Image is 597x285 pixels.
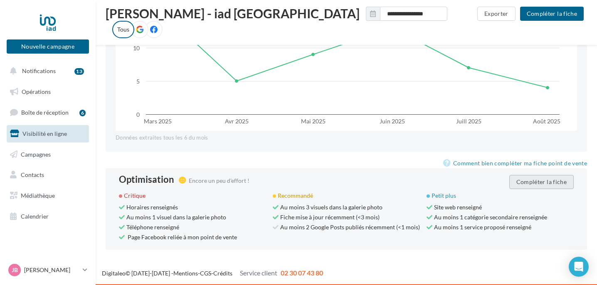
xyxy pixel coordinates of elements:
p: [PERSON_NAME] [24,266,79,274]
span: Au moins 3 visuels dans la galerie photo [273,204,382,211]
span: Notifications [22,67,56,74]
button: Exporter [477,7,516,21]
text: 0 [136,111,140,118]
button: Notifications 13 [5,62,87,80]
span: Boîte de réception [21,109,69,116]
a: CGS [200,270,211,277]
span: Au moins 1 service proposé renseigné [427,224,531,231]
a: Comment bien compléter ma fiche point de vente [443,158,587,168]
span: JB [12,266,18,274]
span: © [DATE]-[DATE] - - - [102,270,323,277]
text: 5 [136,78,140,85]
a: Opérations [5,83,91,101]
text: Juill 2025 [456,118,481,125]
a: Mentions [173,270,198,277]
text: Juin 2025 [380,118,405,125]
div: Open Intercom Messenger [569,257,589,277]
text: Mai 2025 [301,118,326,125]
a: Calendrier [5,208,91,225]
a: JB [PERSON_NAME] [7,262,89,278]
span: Visibilité en ligne [22,130,67,137]
span: Fiche mise à jour récemment (<3 mois) [273,214,380,221]
span: Téléphone renseigné [119,224,179,231]
span: Encore un peu d'effort ! [189,177,249,184]
a: Crédits [213,270,232,277]
a: Boîte de réception6 [5,103,91,121]
button: Compléter la fiche [509,175,574,189]
span: Service client [240,269,277,277]
div: 6 [79,110,86,116]
span: Campagnes [21,150,51,157]
span: Opérations [22,88,51,95]
div: Optimisation [119,175,174,184]
span: [PERSON_NAME] - iad [GEOGRAPHIC_DATA] [106,7,360,20]
a: Contacts [5,166,91,184]
text: Avr 2025 [225,118,249,125]
span: Calendrier [21,213,49,220]
a: Digitaleo [102,270,126,277]
a: Médiathèque [5,187,91,204]
a: Visibilité en ligne [5,125,91,142]
span: Médiathèque [21,192,55,199]
text: Mars 2025 [144,118,172,125]
div: 13 [74,68,84,75]
div: Recommandé [273,192,420,200]
span: Horaires renseignés [119,204,178,211]
a: Campagnes [5,146,91,163]
text: 10 [133,44,140,52]
button: Nouvelle campagne [7,39,89,54]
div: Petit plus [427,192,574,200]
span: Au moins 1 catégorie secondaire renseignée [427,214,547,221]
label: Tous [112,21,134,38]
text: Août 2025 [533,118,560,125]
span: Site web renseigné [427,204,482,211]
div: Données extraites tous les 6 du mois [116,134,577,142]
button: Compléter la fiche [520,7,584,21]
div: Critique [119,192,266,200]
span: Au moins 2 Google Posts publiés récemment (<1 mois) [273,224,420,231]
a: Compléter la fiche [517,10,587,17]
span: Contacts [21,171,44,178]
a: Page Facebook reliée à mon point de vente [128,233,237,241]
span: Au moins 1 visuel dans la galerie photo [119,214,226,221]
span: 02 30 07 43 80 [281,269,323,277]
